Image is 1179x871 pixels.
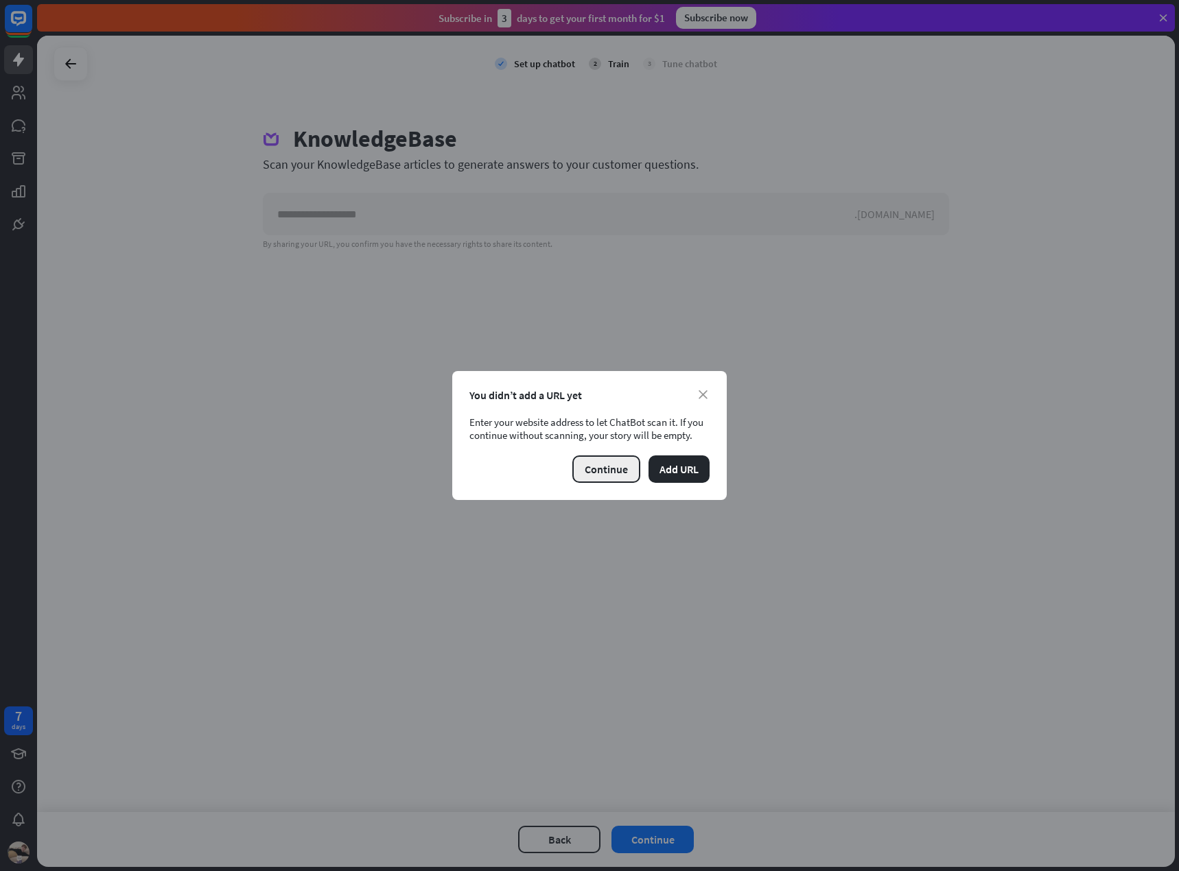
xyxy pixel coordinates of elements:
[469,388,710,402] div: You didn’t add a URL yet
[11,5,52,47] button: Open LiveChat chat widget
[649,455,710,483] button: Add URL
[469,416,710,442] div: Enter your website address to let ChatBot scan it. If you continue without scanning, your story w...
[572,455,640,483] button: Continue
[699,390,708,399] i: close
